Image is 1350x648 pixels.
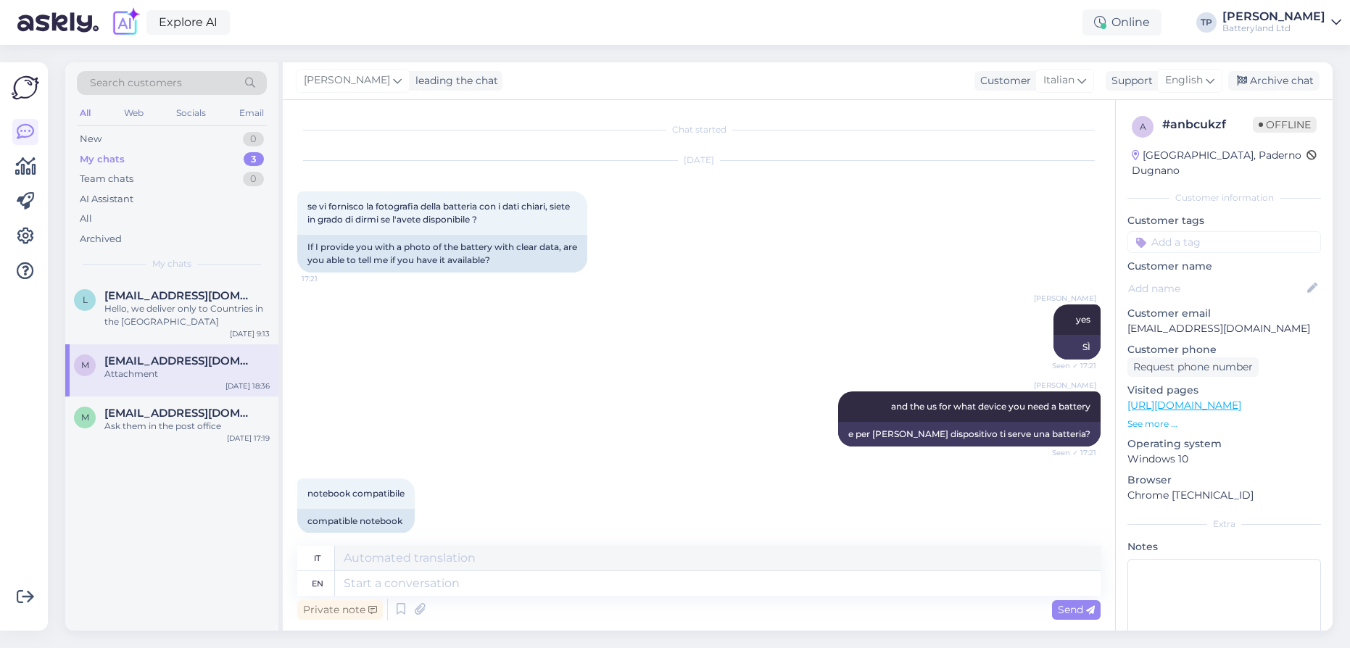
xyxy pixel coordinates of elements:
div: Private note [297,600,383,620]
div: leading the chat [410,73,498,88]
p: [EMAIL_ADDRESS][DOMAIN_NAME] [1127,321,1321,336]
div: [DATE] 18:36 [225,381,270,391]
a: [URL][DOMAIN_NAME] [1127,399,1241,412]
span: My chats [152,257,191,270]
span: yes [1076,314,1090,325]
p: Customer phone [1127,342,1321,357]
div: TP [1196,12,1217,33]
div: Request phone number [1127,357,1259,377]
span: Seen ✓ 17:21 [1042,360,1096,371]
div: [DATE] 17:19 [227,433,270,444]
div: Online [1082,9,1161,36]
div: compatible notebook [297,509,415,533]
p: Chrome [TECHNICAL_ID] [1127,488,1321,503]
div: Customer information [1127,191,1321,204]
div: Ask them in the post office [104,420,270,433]
span: Seen ✓ 17:21 [1042,447,1096,458]
span: 17:21 [302,273,356,284]
a: Explore AI [146,10,230,35]
input: Add name [1128,281,1304,296]
div: Email [236,104,267,122]
div: [DATE] [297,154,1101,167]
span: lu2ddb@gmail.com [104,289,255,302]
span: notebook compatibile [307,488,405,499]
div: en [312,571,323,596]
p: Windows 10 [1127,452,1321,467]
span: [PERSON_NAME] [1034,293,1096,304]
span: a [1140,121,1146,132]
div: Customer [974,73,1031,88]
img: Askly Logo [12,74,39,101]
div: e per [PERSON_NAME] dispositivo ti serve una batteria? [838,422,1101,446]
span: [PERSON_NAME] [304,72,390,88]
div: 3 [244,152,264,167]
span: [PERSON_NAME] [1034,380,1096,391]
span: Italian [1043,72,1074,88]
span: se vi fornisco la fotografia della batteria con i dati chiari, siete in grado di dirmi se l'avete... [307,201,572,225]
div: Socials [173,104,209,122]
p: Customer tags [1127,213,1321,228]
div: Extra [1127,518,1321,531]
div: [PERSON_NAME] [1222,11,1325,22]
div: Batteryland Ltd [1222,22,1325,34]
span: m [81,360,89,370]
span: English [1165,72,1203,88]
span: Offline [1253,117,1317,133]
span: marcob3llani@gmail.com [104,354,255,367]
div: it [314,546,320,570]
p: Customer name [1127,259,1321,274]
div: 0 [243,132,264,146]
span: and the us for what device you need a battery [891,401,1090,412]
p: Notes [1127,539,1321,554]
span: l [83,294,88,305]
div: All [77,104,94,122]
div: # anbcukzf [1162,116,1253,133]
div: Team chats [80,172,133,186]
div: If I provide you with a photo of the battery with clear data, are you able to tell me if you have... [297,235,587,273]
input: Add a tag [1127,231,1321,253]
div: Support [1106,73,1153,88]
span: Search customers [90,75,182,91]
div: Web [121,104,146,122]
div: My chats [80,152,125,167]
p: Customer email [1127,306,1321,321]
div: Archived [80,232,122,246]
div: 0 [243,172,264,186]
p: Operating system [1127,436,1321,452]
div: AI Assistant [80,192,133,207]
div: New [80,132,102,146]
div: SÌ [1053,335,1101,360]
div: All [80,212,92,226]
div: [DATE] 9:13 [230,328,270,339]
span: Send [1058,603,1095,616]
p: Visited pages [1127,383,1321,398]
img: explore-ai [110,7,141,38]
div: Hello, we deliver only to Countries in the [GEOGRAPHIC_DATA] [104,302,270,328]
div: Chat started [297,123,1101,136]
span: matiz2000@live.com [104,407,255,420]
div: Attachment [104,367,270,381]
div: [GEOGRAPHIC_DATA], Paderno Dugnano [1132,148,1306,178]
div: Archive chat [1228,71,1320,91]
p: See more ... [1127,418,1321,431]
span: m [81,412,89,423]
p: Browser [1127,473,1321,488]
a: [PERSON_NAME]Batteryland Ltd [1222,11,1341,34]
